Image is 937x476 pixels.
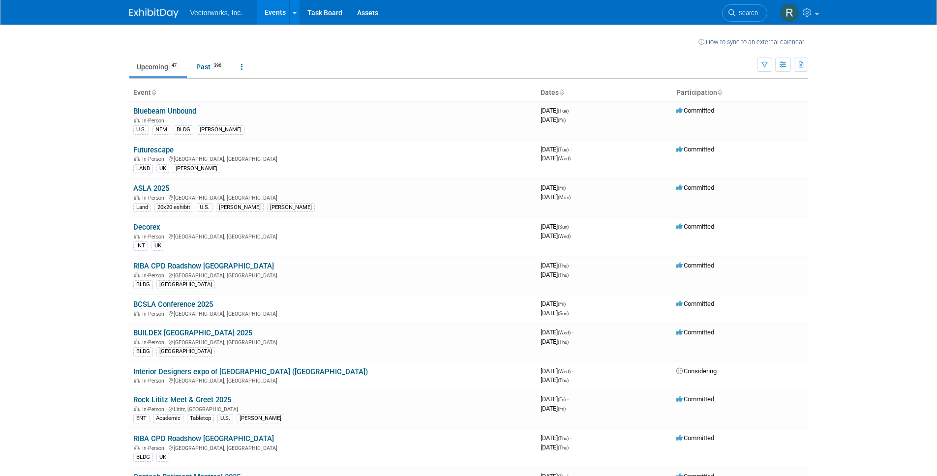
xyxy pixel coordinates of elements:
[735,9,758,17] span: Search
[134,378,140,383] img: In-Person Event
[134,272,140,277] img: In-Person Event
[570,107,572,114] span: -
[190,9,243,17] span: Vectorworks, Inc.
[133,262,274,270] a: RIBA CPD Roadshow [GEOGRAPHIC_DATA]
[541,232,571,239] span: [DATE]
[676,367,717,375] span: Considering
[133,146,174,154] a: Futurescape
[558,272,569,278] span: (Thu)
[676,434,714,442] span: Committed
[197,203,212,212] div: U.S.
[541,444,569,451] span: [DATE]
[698,38,808,46] a: How to sync to an external calendar...
[541,193,571,201] span: [DATE]
[156,453,169,462] div: UK
[676,223,714,230] span: Committed
[541,184,569,191] span: [DATE]
[676,146,714,153] span: Committed
[558,436,569,441] span: (Thu)
[558,195,571,200] span: (Mon)
[197,125,244,134] div: [PERSON_NAME]
[558,397,566,402] span: (Fri)
[134,118,140,122] img: In-Person Event
[169,62,180,69] span: 47
[133,232,533,240] div: [GEOGRAPHIC_DATA], [GEOGRAPHIC_DATA]
[541,107,572,114] span: [DATE]
[133,223,160,232] a: Decorex
[541,300,569,307] span: [DATE]
[676,328,714,336] span: Committed
[541,146,572,153] span: [DATE]
[211,62,224,69] span: 396
[134,234,140,238] img: In-Person Event
[133,193,533,201] div: [GEOGRAPHIC_DATA], [GEOGRAPHIC_DATA]
[134,445,140,450] img: In-Person Event
[156,280,215,289] div: [GEOGRAPHIC_DATA]
[541,154,571,162] span: [DATE]
[142,339,167,346] span: In-Person
[189,58,232,76] a: Past396
[142,406,167,413] span: In-Person
[152,125,170,134] div: NEM
[142,445,167,451] span: In-Person
[142,234,167,240] span: In-Person
[133,300,213,309] a: BCSLA Conference 2025
[267,203,315,212] div: [PERSON_NAME]
[558,263,569,268] span: (Thu)
[541,395,569,403] span: [DATE]
[541,338,569,345] span: [DATE]
[567,395,569,403] span: -
[541,223,572,230] span: [DATE]
[133,444,533,451] div: [GEOGRAPHIC_DATA], [GEOGRAPHIC_DATA]
[558,301,566,307] span: (Fri)
[156,347,215,356] div: [GEOGRAPHIC_DATA]
[676,300,714,307] span: Committed
[676,395,714,403] span: Committed
[133,184,169,193] a: ASLA 2025
[717,89,722,96] a: Sort by Participation Type
[142,378,167,384] span: In-Person
[541,376,569,384] span: [DATE]
[133,271,533,279] div: [GEOGRAPHIC_DATA], [GEOGRAPHIC_DATA]
[187,414,214,423] div: Tabletop
[153,414,183,423] div: Academic
[133,309,533,317] div: [GEOGRAPHIC_DATA], [GEOGRAPHIC_DATA]
[676,184,714,191] span: Committed
[541,405,566,412] span: [DATE]
[676,262,714,269] span: Committed
[558,339,569,345] span: (Thu)
[676,107,714,114] span: Committed
[156,164,169,173] div: UK
[541,309,569,317] span: [DATE]
[174,125,193,134] div: BLDG
[541,367,574,375] span: [DATE]
[570,434,572,442] span: -
[558,378,569,383] span: (Thu)
[133,395,231,404] a: Rock Lititz Meet & Greet 2025
[133,203,151,212] div: Land
[558,224,569,230] span: (Sun)
[570,223,572,230] span: -
[567,300,569,307] span: -
[570,262,572,269] span: -
[129,85,537,101] th: Event
[133,280,153,289] div: BLDG
[567,184,569,191] span: -
[142,118,167,124] span: In-Person
[541,116,566,123] span: [DATE]
[672,85,808,101] th: Participation
[133,376,533,384] div: [GEOGRAPHIC_DATA], [GEOGRAPHIC_DATA]
[134,195,140,200] img: In-Person Event
[558,369,571,374] span: (Wed)
[537,85,672,101] th: Dates
[558,330,571,335] span: (Wed)
[558,406,566,412] span: (Fri)
[572,328,574,336] span: -
[151,241,164,250] div: UK
[134,156,140,161] img: In-Person Event
[133,328,252,337] a: BUILDEX [GEOGRAPHIC_DATA] 2025
[134,311,140,316] img: In-Person Event
[133,154,533,162] div: [GEOGRAPHIC_DATA], [GEOGRAPHIC_DATA]
[541,271,569,278] span: [DATE]
[142,156,167,162] span: In-Person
